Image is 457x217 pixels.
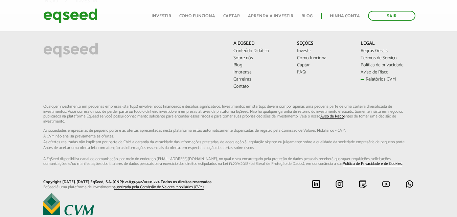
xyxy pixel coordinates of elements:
a: FAQ [297,70,350,75]
img: EqSeed Logo [43,41,98,59]
a: Como funciona [179,14,215,18]
a: Conteúdo Didático [233,49,287,53]
img: blog.svg [359,180,367,188]
img: instagram.svg [335,180,344,188]
a: Aviso de Risco [361,70,414,75]
a: Regras Gerais [361,49,414,53]
p: EqSeed é uma plataforma de investimento [43,185,224,190]
a: Aviso de Risco [320,114,344,119]
a: Captar [297,63,350,68]
a: Captar [223,14,240,18]
a: Imprensa [233,70,287,75]
a: Aprenda a investir [248,14,293,18]
a: Sair [368,11,415,21]
a: Carreiras [233,77,287,82]
p: A EqSeed [233,41,287,47]
a: Investir [297,49,350,53]
img: EqSeed [43,7,97,25]
a: autorizada pela Comissão de Valores Mobiliários (CVM) [114,185,204,190]
span: A CVM não analisa previamente as ofertas. [43,134,414,138]
span: As ofertas realizadas não implicam por parte da CVM a garantia da veracidade das informações p... [43,140,414,144]
img: linkedin.svg [312,180,320,188]
span: As sociedades empresárias de pequeno porte e as ofertas apresentadas nesta plataforma estão aut... [43,129,414,133]
span: Antes de aceitar uma oferta leia com atenção as informações essenciais da oferta, em especial... [43,146,414,150]
a: Termos de Serviço [361,56,414,61]
a: Contato [233,84,287,89]
a: Relatórios CVM [361,77,414,82]
a: Política de Privacidade e de Cookies [343,162,402,166]
img: whatsapp.svg [405,180,414,188]
p: Seções [297,41,350,47]
a: Como funciona [297,56,350,61]
a: Política de privacidade [361,63,414,68]
a: Blog [233,63,287,68]
img: youtube.svg [382,180,390,188]
a: Blog [301,14,313,18]
p: Legal [361,41,414,47]
a: Sobre nós [233,56,287,61]
p: Qualquer investimento em pequenas empresas (startups) envolve riscos financeiros e desafios signi... [43,104,414,166]
p: Copyright [DATE]-[DATE] EqSeed, S.A. (CNPJ: 21.839.542/0001-22). Todos os direitos reservados. [43,180,224,185]
a: Minha conta [330,14,360,18]
a: Investir [152,14,171,18]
